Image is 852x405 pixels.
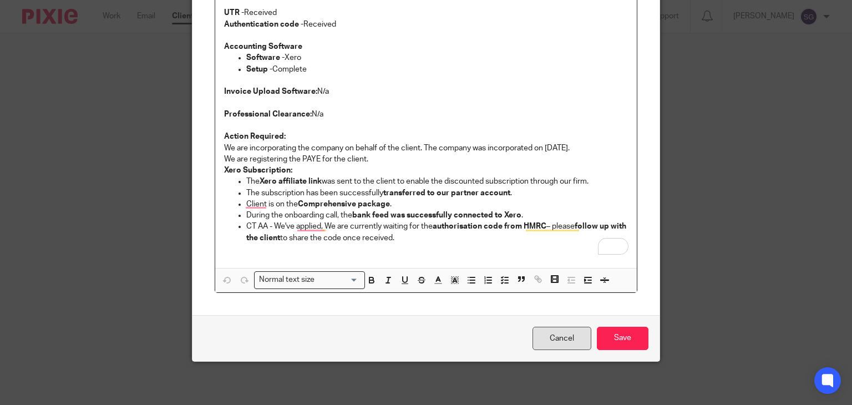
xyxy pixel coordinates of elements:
[254,271,365,288] div: Search for option
[532,327,591,351] a: Cancel
[246,54,285,62] strong: Software -
[224,19,628,30] p: Received
[246,199,628,210] p: Client is on the .
[246,65,272,73] strong: Setup -
[224,133,286,140] strong: Action Required:
[298,200,390,208] strong: Comprehensive package
[318,274,358,286] input: Search for option
[224,21,303,28] strong: Authentication code -
[224,110,312,118] strong: Professional Clearance:
[224,109,628,120] p: N/a
[246,64,628,75] p: Complete
[224,43,302,50] strong: Accounting Software
[246,210,628,221] p: During the onboarding call, the .
[224,9,244,17] strong: UTR -
[246,176,628,187] p: The was sent to the client to enable the discounted subscription through our firm.
[246,188,628,199] p: The subscription has been successfully .
[352,211,521,219] strong: bank feed was successfully connected to Xero
[246,52,628,63] p: Xero
[257,274,317,286] span: Normal text size
[224,166,292,174] strong: Xero Subscription:
[224,143,628,154] p: We are incorporating the company on behalf of the client. The company was incorporated on [DATE].
[224,86,628,97] p: N/a
[246,222,628,241] strong: follow up with the client
[597,327,648,351] input: Save
[260,178,322,185] strong: Xero affiliate link
[224,88,317,95] strong: Invoice Upload Software:
[433,222,546,230] strong: authorisation code from HMRC
[383,189,510,197] strong: transferred to our partner account
[246,221,628,244] p: CT AA - We've applied, We are currently waiting for the – please to share the code once received.
[224,154,628,165] p: We are registering the PAYE for the client.
[224,7,628,18] p: Received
